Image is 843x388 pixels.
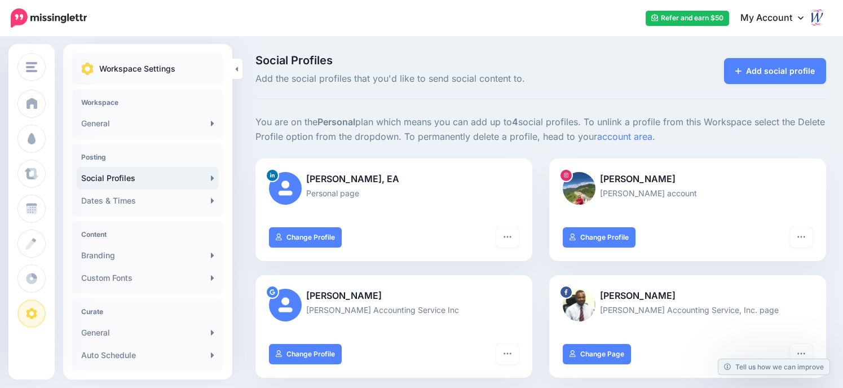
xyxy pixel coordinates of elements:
[11,8,87,28] img: Missinglettr
[77,244,219,267] a: Branding
[646,11,729,26] a: Refer and earn $50
[81,307,214,316] h4: Curate
[563,303,813,316] p: [PERSON_NAME] Accounting Service, Inc. page
[77,189,219,212] a: Dates & Times
[269,344,342,364] a: Change Profile
[26,62,37,72] img: menu.png
[269,172,519,187] p: [PERSON_NAME], EA
[81,63,94,75] img: settings.png
[563,172,595,205] img: 75523343_425955618105254_2629593611011883008_n-bsa149052.jpg
[77,267,219,289] a: Custom Fonts
[255,55,630,66] span: Social Profiles
[269,303,519,316] p: [PERSON_NAME] Accounting Service Inc
[729,5,826,32] a: My Account
[563,289,595,321] img: 287233187_560080259246395_871874871136958161_n-bsa71810.jpg
[597,131,652,142] a: account area
[99,62,175,76] p: Workspace Settings
[718,359,829,374] a: Tell us how we can improve
[81,230,214,239] h4: Content
[81,153,214,161] h4: Posting
[317,116,355,127] b: Personal
[269,227,342,248] a: Change Profile
[77,344,219,367] a: Auto Schedule
[269,289,302,321] img: user_default_image.png
[255,115,826,144] p: You are on the plan which means you can add up to social profiles. To unlink a profile from this ...
[512,116,518,127] b: 4
[77,112,219,135] a: General
[255,72,630,86] span: Add the social profiles that you'd like to send social content to.
[563,344,631,364] a: Change Page
[269,187,519,200] p: Personal page
[563,172,813,187] p: [PERSON_NAME]
[563,289,813,303] p: [PERSON_NAME]
[77,321,219,344] a: General
[724,58,826,84] a: Add social profile
[563,227,635,248] a: Change Profile
[269,289,519,303] p: [PERSON_NAME]
[81,98,214,107] h4: Workspace
[269,172,302,205] img: user_default_image.png
[77,167,219,189] a: Social Profiles
[563,187,813,200] p: [PERSON_NAME] account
